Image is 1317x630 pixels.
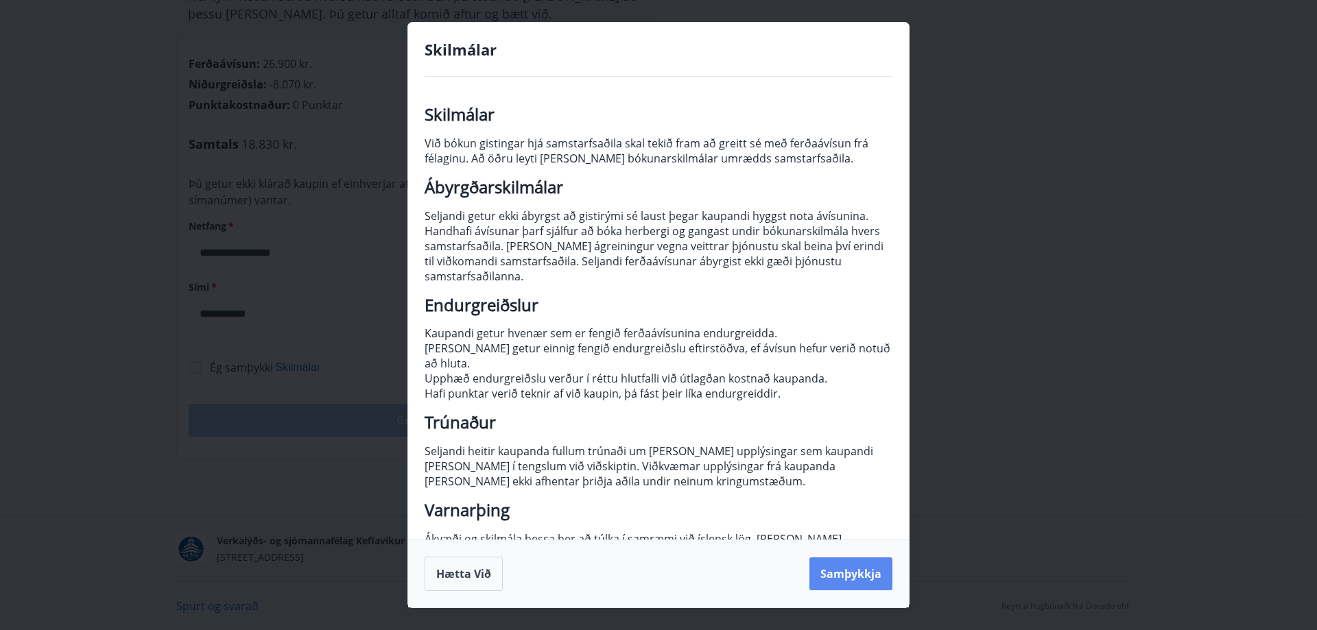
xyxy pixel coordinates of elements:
p: Ákvæði og skilmála þessa ber að túlka í samræmi við íslensk lög. [PERSON_NAME] ágreiningur eða te... [425,531,892,592]
h2: Skilmálar [425,107,892,122]
p: Við bókun gistingar hjá samstarfsaðila skal tekið fram að greitt sé með ferðaávísun frá félaginu.... [425,136,892,166]
p: [PERSON_NAME] getur einnig fengið endurgreiðslu eftirstöðva, ef ávísun hefur verið notuð að hluta. [425,341,892,371]
p: Upphæð endurgreiðslu verður í réttu hlutfalli við útlagðan kostnað kaupanda. [425,371,892,386]
button: Hætta við [425,557,503,591]
h2: Varnarþing [425,502,892,518]
h4: Skilmálar [425,39,892,60]
h2: Trúnaður [425,415,892,430]
h2: Ábyrgðarskilmálar [425,180,892,195]
p: Kaupandi getur hvenær sem er fengið ferðaávísunina endurgreidda. [425,326,892,341]
button: Samþykkja [809,557,892,590]
p: Hafi punktar verið teknir af við kaupin, þá fást þeir líka endurgreiddir. [425,386,892,401]
p: Seljandi getur ekki ábyrgst að gistirými sé laust þegar kaupandi hyggst nota ávísunina. Handhafi ... [425,208,892,284]
h2: Endurgreiðslur [425,298,892,313]
p: Seljandi heitir kaupanda fullum trúnaði um [PERSON_NAME] upplýsingar sem kaupandi [PERSON_NAME] í... [425,444,892,489]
